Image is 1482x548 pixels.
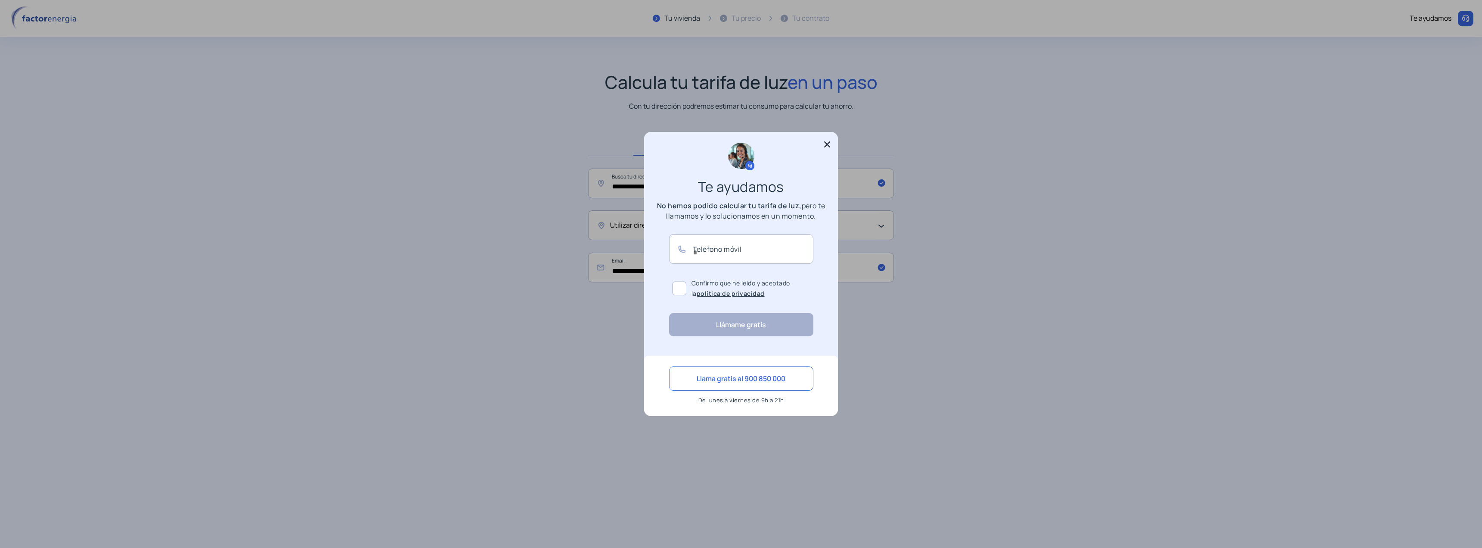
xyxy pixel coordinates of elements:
p: pero te llamamos y lo solucionamos en un momento. [655,200,827,221]
button: Llama gratis al 900 850 000 [669,366,813,391]
span: Confirmo que he leído y aceptado la [691,278,810,299]
b: No hemos podido calcular tu tarifa de luz, [657,201,802,210]
p: De lunes a viernes de 9h a 21h [669,395,813,405]
a: política de privacidad [697,289,765,297]
h3: Te ayudamos [663,182,819,192]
